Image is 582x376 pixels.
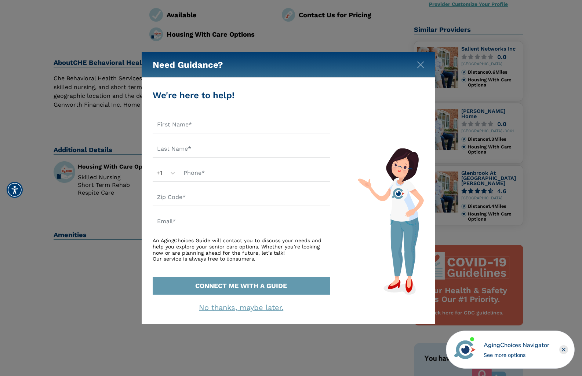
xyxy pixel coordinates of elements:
input: Phone* [179,165,330,182]
div: See more options [484,351,549,359]
button: CONNECT ME WITH A GUIDE [153,277,330,295]
div: Accessibility Menu [7,182,23,198]
input: Last Name* [153,141,330,158]
input: First Name* [153,117,330,133]
img: match-guide-form.svg [358,148,424,295]
input: Zip Code* [153,189,330,206]
div: Close [559,345,568,354]
img: avatar [452,337,477,362]
div: We're here to help! [153,89,330,102]
div: AgingChoices Navigator [484,341,549,350]
div: An AgingChoices Guide will contact you to discuss your needs and help you explore your senior car... [153,237,330,262]
input: Email* [153,213,330,230]
h5: Need Guidance? [153,52,223,78]
a: No thanks, maybe later. [199,303,283,312]
img: modal-close.svg [417,61,424,69]
button: Close [417,60,424,67]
